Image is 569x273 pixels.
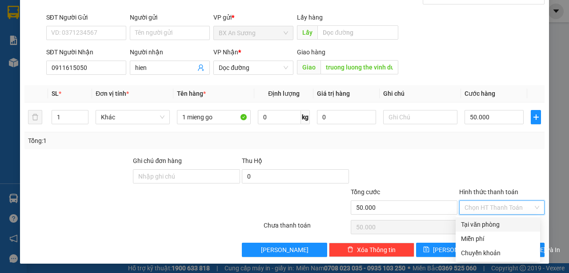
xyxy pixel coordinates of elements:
[28,110,42,124] button: delete
[96,90,129,97] span: Đơn vị tính
[28,136,220,146] div: Tổng: 1
[321,60,398,74] input: Dọc đường
[213,12,293,22] div: VP gửi
[297,60,321,74] span: Giao
[433,245,481,255] span: [PERSON_NAME]
[351,188,380,196] span: Tổng cước
[297,25,317,40] span: Lấy
[261,245,309,255] span: [PERSON_NAME]
[219,26,288,40] span: BX An Sương
[531,110,541,124] button: plus
[197,64,204,71] span: user-add
[297,14,323,21] span: Lấy hàng
[317,25,398,40] input: Dọc đường
[317,90,350,97] span: Giá trị hàng
[347,246,353,253] span: delete
[531,114,541,121] span: plus
[242,157,262,164] span: Thu Hộ
[465,90,495,97] span: Cước hàng
[242,243,327,257] button: [PERSON_NAME]
[416,243,480,257] button: save[PERSON_NAME]
[481,243,545,257] button: printer[PERSON_NAME] và In
[383,110,457,124] input: Ghi Chú
[317,110,376,124] input: 0
[297,49,325,56] span: Giao hàng
[177,110,251,124] input: VD: Bàn, Ghế
[268,90,300,97] span: Định lượng
[101,110,164,124] span: Khác
[130,12,210,22] div: Người gửi
[46,12,126,22] div: SĐT Người Gửi
[461,248,535,258] div: Chuyển khoản
[301,110,310,124] span: kg
[177,90,206,97] span: Tên hàng
[133,157,182,164] label: Ghi chú đơn hàng
[357,245,396,255] span: Xóa Thông tin
[461,220,535,229] div: Tại văn phòng
[461,234,535,244] div: Miễn phí
[52,90,59,97] span: SL
[219,61,288,74] span: Dọc đường
[213,49,238,56] span: VP Nhận
[263,220,350,236] div: Chưa thanh toán
[130,47,210,57] div: Người nhận
[423,246,429,253] span: save
[459,188,518,196] label: Hình thức thanh toán
[329,243,414,257] button: deleteXóa Thông tin
[380,85,461,102] th: Ghi chú
[133,169,240,183] input: Ghi chú đơn hàng
[46,47,126,57] div: SĐT Người Nhận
